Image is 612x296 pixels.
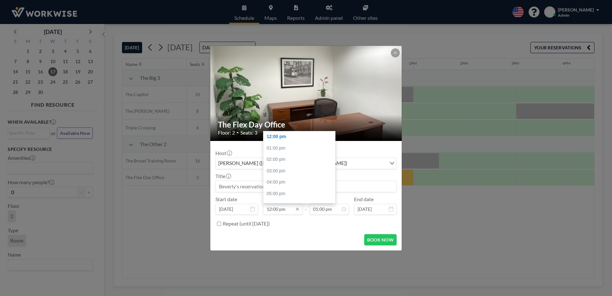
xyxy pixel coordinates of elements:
label: Title [215,173,230,179]
div: 01:00 pm [263,143,338,154]
span: Seats: 3 [240,129,257,136]
span: • [237,130,239,135]
div: Search for option [216,158,396,169]
label: Host [215,150,231,156]
label: End date [354,196,374,202]
input: Search for option [349,159,386,168]
span: Floor: 2 [218,129,235,136]
div: 06:00 pm [263,200,338,211]
img: 537.jpg [210,21,402,165]
div: 02:00 pm [263,154,338,165]
span: [PERSON_NAME] ([EMAIL_ADDRESS][DOMAIN_NAME]) [217,159,349,168]
label: Repeat (until [DATE]) [223,220,270,227]
button: BOOK NOW [364,234,397,245]
input: Beverly's reservation [216,181,396,192]
h2: The Flex Day Office [218,120,395,129]
label: Start date [215,196,237,202]
div: 03:00 pm [263,165,338,177]
div: 12:00 pm [263,131,338,143]
span: - [305,198,307,212]
div: 05:00 pm [263,188,338,200]
div: 04:00 pm [263,177,338,188]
